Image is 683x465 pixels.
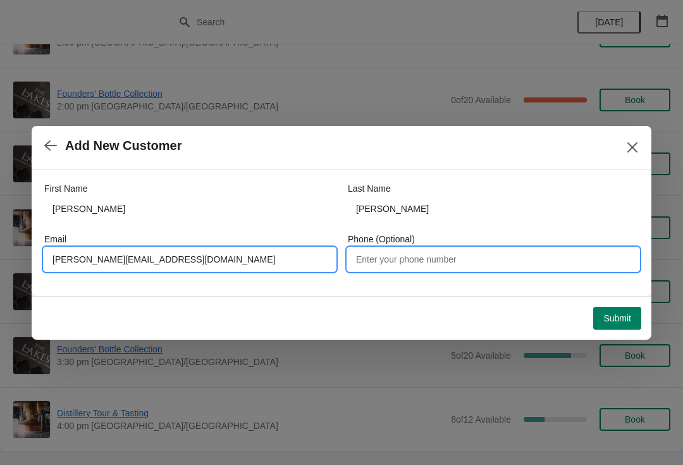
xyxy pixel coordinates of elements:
[603,313,631,323] span: Submit
[44,182,87,195] label: First Name
[621,136,644,159] button: Close
[348,197,639,220] input: Smith
[44,248,335,271] input: Enter your email
[348,248,639,271] input: Enter your phone number
[44,197,335,220] input: John
[65,139,182,153] h2: Add New Customer
[348,182,391,195] label: Last Name
[44,233,66,245] label: Email
[348,233,415,245] label: Phone (Optional)
[593,307,641,330] button: Submit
